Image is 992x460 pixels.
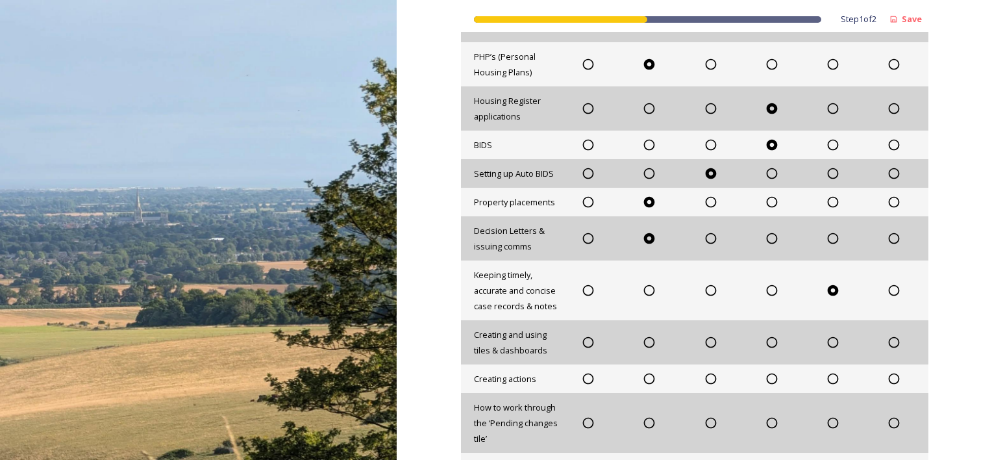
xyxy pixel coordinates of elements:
[902,13,922,25] strong: Save
[474,329,547,356] span: Creating and using tiles & dashboards
[474,225,545,252] span: Decision Letters & issuing comms
[474,168,554,179] span: Setting up Auto BIDS
[474,95,541,122] span: Housing Register applications
[474,373,536,385] span: Creating actions
[474,402,558,444] span: How to work through the ‘Pending changes tile’
[474,269,557,312] span: Keeping timely, accurate and concise case records & notes
[841,13,876,25] span: Step 1 of 2
[474,196,555,208] span: Property placements
[474,139,492,151] span: BIDS
[474,51,536,78] span: PHP’s (Personal Housing Plans)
